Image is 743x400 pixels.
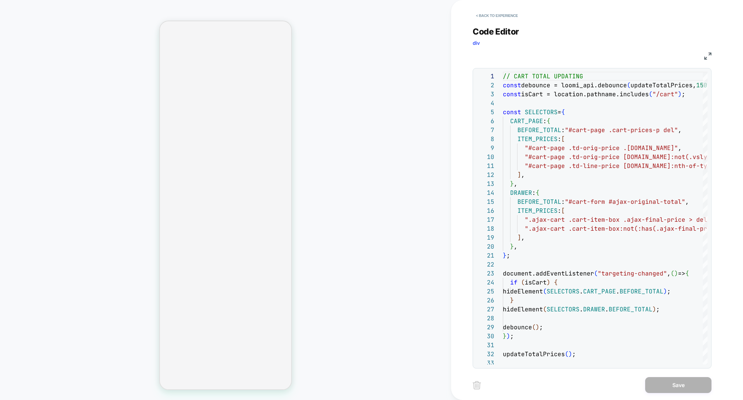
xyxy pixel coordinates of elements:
span: ] [517,234,521,241]
span: [ [561,207,565,214]
span: if [510,279,517,286]
span: ( [532,323,536,331]
div: 15 [476,197,494,206]
div: 7 [476,125,494,134]
span: : [543,117,547,125]
span: { [536,189,539,197]
div: 27 [476,305,494,314]
div: 19 [476,233,494,242]
span: SELECTORS [547,287,579,295]
span: ) [674,270,678,277]
span: ) [536,323,539,331]
span: hideElement [503,287,543,295]
span: const [503,108,521,116]
button: Save [645,377,711,393]
span: } [510,243,514,250]
span: CART_PAGE [583,287,616,295]
span: DRAWER [510,189,532,197]
img: fullscreen [704,52,711,60]
span: , [678,126,682,134]
span: : [561,198,565,205]
span: ) [652,305,656,313]
span: "#cart-page .td-line-price [DOMAIN_NAME]:nth-of-type( [525,162,718,170]
span: ; [572,350,576,358]
div: 29 [476,323,494,332]
span: : [558,135,561,143]
span: "#cart-form #ajax-original-total" [565,198,685,205]
span: [ [561,135,565,143]
span: SELECTORS [525,108,558,116]
div: 5 [476,108,494,117]
span: ) [569,350,572,358]
div: 16 [476,206,494,215]
span: isCart = location.pathname.includes [521,90,649,98]
span: . [579,287,583,295]
span: "targeting-changed" [598,270,667,277]
span: ; [507,252,510,259]
span: ( [671,270,674,277]
div: 18 [476,224,494,233]
div: 33 [476,359,494,367]
div: 32 [476,350,494,359]
span: , [667,270,671,277]
span: , [678,144,682,152]
span: ; [510,332,514,340]
div: 3 [476,90,494,99]
span: { [554,279,558,286]
div: 24 [476,278,494,287]
div: 11 [476,161,494,170]
span: ITEM_PRICES [517,135,558,143]
span: ; [656,305,660,313]
div: 26 [476,296,494,305]
span: BEFORE_TOTAL [620,287,663,295]
span: BEFORE_TOTAL [609,305,652,313]
div: 4 [476,99,494,108]
span: { [561,108,565,116]
span: hideElement [503,305,543,313]
span: ) [678,90,682,98]
span: CART_PAGE [510,117,543,125]
span: ( [594,270,598,277]
span: isCart [525,279,547,286]
span: { [685,270,689,277]
span: } [503,252,507,259]
div: 10 [476,152,494,161]
span: ".ajax-cart .cart-item-box:not(:has(.ajax-final-pr [525,225,707,232]
span: BEFORE_TOTAL [517,198,561,205]
span: ( [521,279,525,286]
div: 8 [476,134,494,143]
span: "#cart-page .td-orig-price .[DOMAIN_NAME]" [525,144,678,152]
div: 20 [476,242,494,251]
span: . [579,305,583,313]
div: 28 [476,314,494,323]
span: } [503,332,507,340]
div: 6 [476,117,494,125]
span: debounce = loomi_api.debounce [521,81,627,89]
div: 30 [476,332,494,341]
span: : [532,189,536,197]
span: updateTotalPrices [503,350,565,358]
span: . [616,287,620,295]
span: . [605,305,609,313]
span: // CART TOTAL UPDATING [503,72,583,80]
span: ) [507,332,510,340]
span: "#cart-page .cart-prices-p del" [565,126,678,134]
div: 14 [476,188,494,197]
span: document.addEventListener [503,270,594,277]
span: => [678,270,685,277]
div: 25 [476,287,494,296]
span: const [503,90,521,98]
div: 2 [476,81,494,90]
span: Code Editor [473,27,519,37]
span: ( [543,305,547,313]
div: 1 [476,72,494,81]
button: < Back to experience [473,10,521,21]
span: ITEM_PRICES [517,207,558,214]
span: 150 [696,81,707,89]
div: 21 [476,251,494,260]
span: , [521,234,525,241]
span: ) [663,287,667,295]
div: 22 [476,260,494,269]
div: 31 [476,341,494,350]
span: div [473,40,480,46]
